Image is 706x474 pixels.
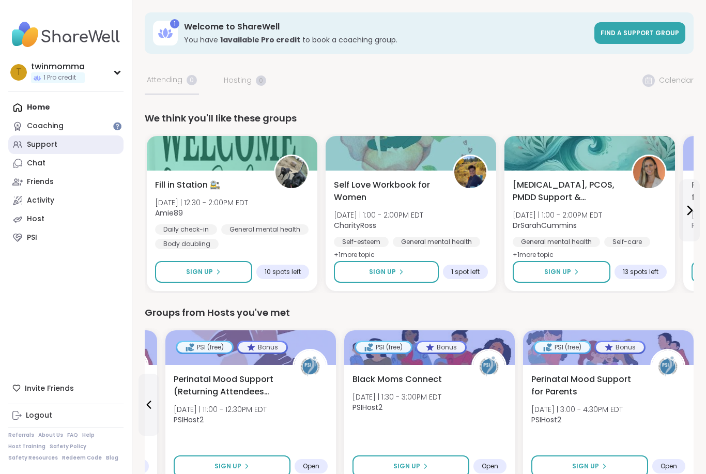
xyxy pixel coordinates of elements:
[184,21,588,33] h3: Welcome to ShareWell
[38,432,63,439] a: About Us
[214,462,241,471] span: Sign Up
[531,415,561,425] b: PSIHost2
[82,432,95,439] a: Help
[473,350,505,383] img: PSIHost2
[572,462,599,471] span: Sign Up
[369,267,396,277] span: Sign Up
[633,156,665,188] img: DrSarahCummins
[417,342,465,353] div: Bonus
[155,239,219,249] div: Body doubling
[303,462,319,470] span: Open
[8,406,124,425] a: Logout
[155,179,220,191] span: Fill in Station 🚉
[27,195,54,206] div: Activity
[177,342,232,353] div: PSI (free)
[27,140,57,150] div: Support
[67,432,78,439] a: FAQ
[43,73,76,82] span: 1 Pro credit
[393,462,420,471] span: Sign Up
[334,261,439,283] button: Sign Up
[334,210,423,220] span: [DATE] | 1:00 - 2:00PM EDT
[26,410,52,421] div: Logout
[531,404,623,415] span: [DATE] | 3:00 - 4:30PM EDT
[186,267,213,277] span: Sign Up
[334,237,389,247] div: Self-esteem
[8,228,124,247] a: PSI
[220,35,300,45] b: 1 available Pro credit
[601,28,679,37] span: Find a support group
[352,402,382,412] b: PSIHost2
[106,454,118,462] a: Blog
[221,224,309,235] div: General mental health
[145,111,694,126] div: We think you'll like these groups
[145,305,694,320] div: Groups from Hosts you've met
[294,350,326,383] img: PSIHost2
[652,350,684,383] img: PSIHost2
[27,121,64,131] div: Coaching
[27,233,37,243] div: PSI
[170,19,179,28] div: 1
[8,379,124,397] div: Invite Friends
[513,179,620,204] span: [MEDICAL_DATA], PCOS, PMDD Support & Empowerment
[8,154,124,173] a: Chat
[513,220,577,231] b: DrSarahCummins
[8,432,34,439] a: Referrals
[8,454,58,462] a: Safety Resources
[482,462,498,470] span: Open
[16,66,21,79] span: t
[155,224,217,235] div: Daily check-in
[155,197,248,208] span: [DATE] | 12:30 - 2:00PM EDT
[155,261,252,283] button: Sign Up
[334,179,441,204] span: Self Love Workbook for Women
[8,135,124,154] a: Support
[31,61,85,72] div: twinmomma
[62,454,102,462] a: Redeem Code
[113,122,121,130] iframe: Spotlight
[513,261,610,283] button: Sign Up
[454,156,486,188] img: CharityRoss
[27,214,44,224] div: Host
[174,415,204,425] b: PSIHost2
[174,404,267,415] span: [DATE] | 11:00 - 12:30PM EDT
[352,392,441,402] span: [DATE] | 1:30 - 3:00PM EDT
[623,268,658,276] span: 13 spots left
[265,268,301,276] span: 10 spots left
[596,342,644,353] div: Bonus
[8,191,124,210] a: Activity
[393,237,480,247] div: General mental health
[27,177,54,187] div: Friends
[174,373,281,398] span: Perinatal Mood Support (Returning Attendees Only)
[451,268,480,276] span: 1 spot left
[356,342,411,353] div: PSI (free)
[544,267,571,277] span: Sign Up
[50,443,86,450] a: Safety Policy
[155,208,183,218] b: Amie89
[334,220,376,231] b: CharityRoss
[8,17,124,53] img: ShareWell Nav Logo
[8,117,124,135] a: Coaching
[8,173,124,191] a: Friends
[604,237,650,247] div: Self-care
[531,373,639,398] span: Perinatal Mood Support for Parents
[535,342,590,353] div: PSI (free)
[275,156,308,188] img: Amie89
[513,237,600,247] div: General mental health
[8,210,124,228] a: Host
[27,158,45,169] div: Chat
[184,35,588,45] h3: You have to book a coaching group.
[661,462,677,470] span: Open
[238,342,286,353] div: Bonus
[8,443,45,450] a: Host Training
[513,210,602,220] span: [DATE] | 1:00 - 2:00PM EDT
[594,22,685,44] a: Find a support group
[352,373,442,386] span: Black Moms Connect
